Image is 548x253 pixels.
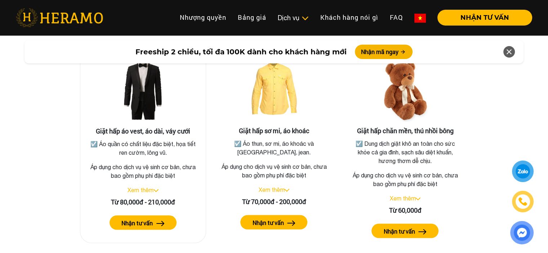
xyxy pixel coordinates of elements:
a: Xem thêm [389,195,415,201]
a: phone-icon [513,192,533,211]
div: Dịch vụ [278,13,309,23]
a: Nhận tư vấn arrow [217,215,331,229]
label: Nhận tư vấn [383,227,415,235]
button: Nhận tư vấn [240,215,307,229]
h3: Giặt hấp chăn mền, thú nhồi bông [348,127,462,135]
a: NHẬN TƯ VẤN [432,14,532,21]
img: phone-icon [518,197,527,206]
img: arrow [287,220,295,226]
a: Nhượng quyền [174,10,232,25]
p: ☑️ Dung dịch giặt khô an toàn cho sức khỏe cả gia đình, sạch sâu diệt khuẩn, hương thơm dễ chịu. [349,139,461,165]
a: FAQ [384,10,409,25]
img: arrow_down.svg [153,189,159,192]
a: Xem thêm [258,186,284,193]
p: ☑️ Áo quần có chất liệu đặc biệt, họa tiết ren cườm, lông vũ. [88,139,199,157]
img: arrow_down.svg [415,197,420,200]
img: vn-flag.png [414,14,426,23]
img: arrow [418,229,427,234]
button: Nhận tư vấn [371,223,438,238]
img: Giặt hấp chăn mền, thú nhồi bông [369,55,441,127]
label: Nhận tư vấn [121,218,153,227]
p: Áp dụng cho dịch vụ vệ sinh cơ bản, chưa bao gồm phụ phí đặc biệt [86,162,200,180]
button: Nhận tư vấn [110,215,177,230]
div: Từ 70,000đ - 200,000đ [217,196,331,206]
div: Từ 80,000đ - 210,000đ [86,197,200,207]
div: Từ 60,000đ [348,205,462,215]
p: Áp dụng cho dịch vụ vệ sinh cơ bản, chưa bao gồm phụ phí đặc biệt [217,162,331,179]
span: Freeship 2 chiều, tối đa 100K dành cho khách hàng mới [135,46,346,57]
a: Khách hàng nói gì [315,10,384,25]
p: Áp dụng cho dịch vụ vệ sinh cơ bản, chưa bao gồm phụ phí đặc biệt [348,171,462,188]
button: Nhận mã ngay [355,45,413,59]
a: Nhận tư vấn arrow [348,223,462,238]
label: Nhận tư vấn [252,218,284,227]
img: heramo-logo.png [16,8,103,27]
p: ☑️ Áo thun, sơ mi, áo khoác và [GEOGRAPHIC_DATA], jean. [218,139,330,156]
img: arrow [156,221,165,226]
img: arrow_down.svg [284,189,289,191]
img: Giặt hấp áo vest, áo dài, váy cưới [107,55,179,127]
a: Xem thêm [128,186,153,193]
img: subToggleIcon [301,15,309,22]
a: Bảng giá [232,10,272,25]
a: Nhận tư vấn arrow [86,215,200,230]
button: NHẬN TƯ VẤN [437,10,532,26]
img: Giặt hấp sơ mi, áo khoác [238,55,310,127]
h3: Giặt hấp áo vest, áo dài, váy cưới [86,127,200,135]
h3: Giặt hấp sơ mi, áo khoác [217,127,331,135]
